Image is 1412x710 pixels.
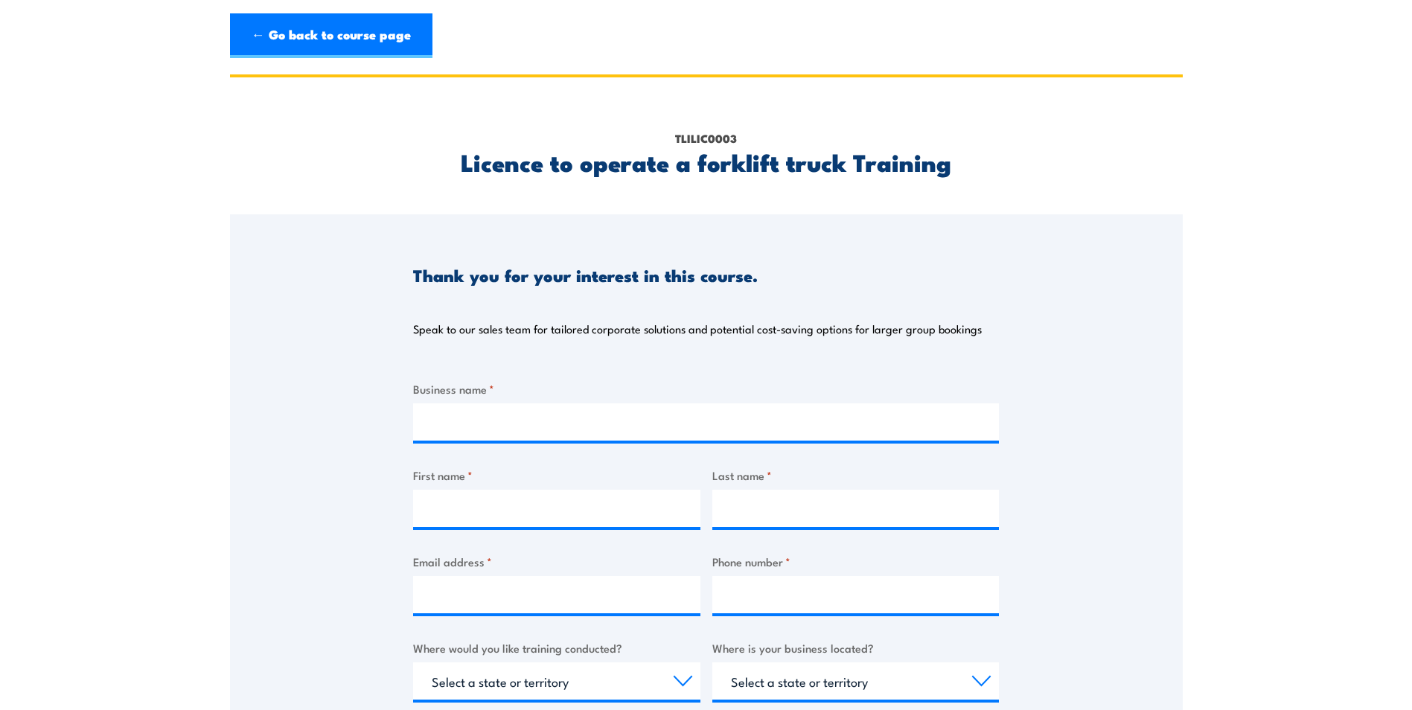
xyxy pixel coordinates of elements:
[413,266,758,284] h3: Thank you for your interest in this course.
[712,467,1000,484] label: Last name
[413,639,700,656] label: Where would you like training conducted?
[413,322,982,336] p: Speak to our sales team for tailored corporate solutions and potential cost-saving options for la...
[230,13,432,58] a: ← Go back to course page
[413,553,700,570] label: Email address
[413,130,999,147] p: TLILIC0003
[712,639,1000,656] label: Where is your business located?
[413,467,700,484] label: First name
[413,380,999,397] label: Business name
[712,553,1000,570] label: Phone number
[413,151,999,172] h2: Licence to operate a forklift truck Training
